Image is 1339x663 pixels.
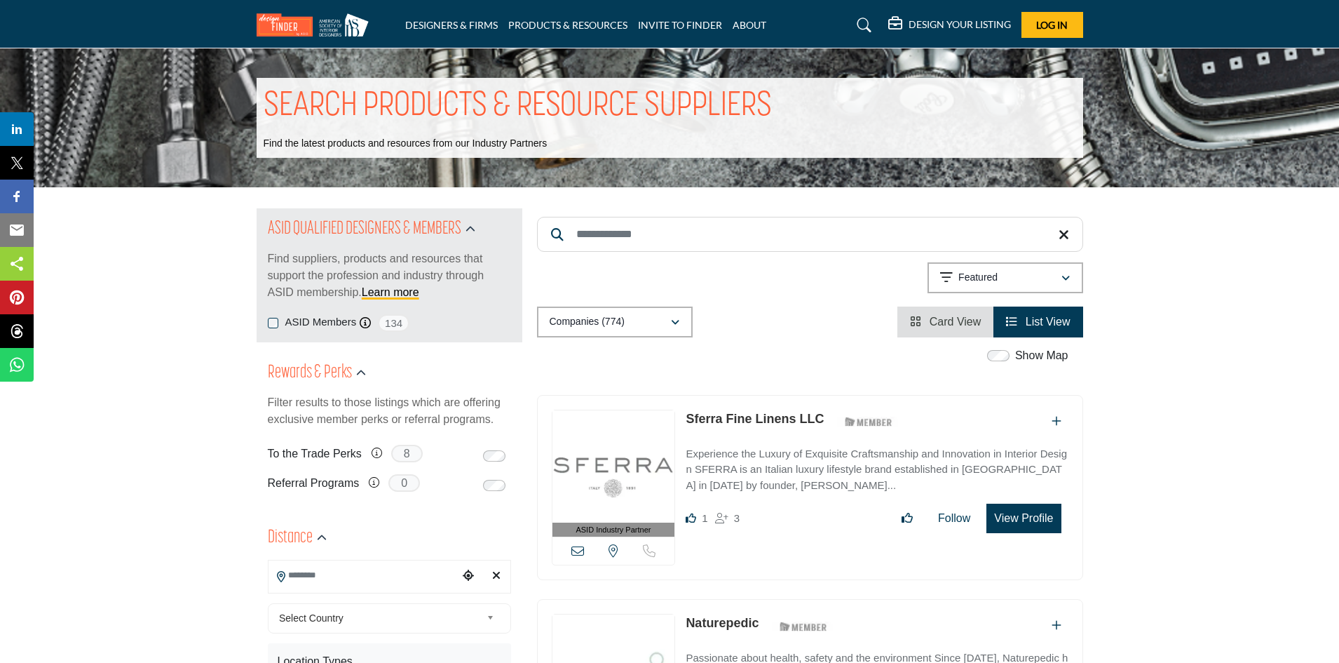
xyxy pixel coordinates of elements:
p: Find suppliers, products and resources that support the profession and industry through ASID memb... [268,250,511,301]
button: Companies (774) [537,307,693,337]
a: INVITE TO FINDER [638,19,722,31]
input: Switch to Referral Programs [483,480,505,491]
img: Sferra Fine Linens LLC [552,410,675,523]
a: DESIGNERS & FIRMS [405,19,498,31]
div: DESIGN YOUR LISTING [888,17,1011,34]
p: Experience the Luxury of Exquisite Craftsmanship and Innovation in Interior Design SFERRA is an I... [686,446,1068,494]
span: Select Country [279,610,481,627]
li: List View [993,307,1082,337]
label: Referral Programs [268,471,360,495]
a: View List [1006,316,1070,328]
label: ASID Members [285,314,357,330]
h1: SEARCH PRODUCTS & RESOURCE SUPPLIERS [264,85,772,128]
span: 3 [734,512,740,524]
div: Clear search location [486,561,507,591]
h2: Rewards & Perks [268,361,352,386]
a: Experience the Luxury of Exquisite Craftsmanship and Innovation in Interior Design SFERRA is an I... [686,438,1068,494]
p: Find the latest products and resources from our Industry Partners [264,137,548,151]
span: Card View [930,316,981,328]
input: Switch to To the Trade Perks [483,450,505,462]
p: Featured [958,271,998,285]
a: Search [843,14,881,36]
button: View Profile [986,504,1061,533]
a: Sferra Fine Linens LLC [686,412,824,426]
h2: Distance [268,525,313,551]
a: ASID Industry Partner [552,410,675,537]
a: ABOUT [733,19,766,31]
a: Naturepedic [686,616,759,630]
span: List View [1026,316,1070,328]
p: Naturepedic [686,614,759,633]
img: ASID Members Badge Icon [837,413,900,431]
input: Search Keyword [537,217,1083,252]
button: Like listing [892,504,922,533]
span: 0 [388,474,420,492]
label: To the Trade Perks [268,441,362,466]
h5: DESIGN YOUR LISTING [909,18,1011,31]
span: Log In [1036,19,1068,31]
a: Add To List [1052,620,1061,631]
button: Log In [1021,12,1083,38]
p: Sferra Fine Linens LLC [686,410,824,429]
button: Follow [929,504,979,533]
input: ASID Members checkbox [268,318,278,328]
span: 1 [702,512,707,524]
i: Like [686,513,696,523]
a: Add To List [1052,415,1061,427]
input: Search Location [269,561,458,589]
h2: ASID QUALIFIED DESIGNERS & MEMBERS [268,217,461,242]
button: Featured [927,262,1083,293]
img: ASID Members Badge Icon [772,617,835,635]
li: Card View [897,307,993,337]
p: Companies (774) [550,315,625,329]
label: Show Map [1015,347,1068,364]
span: 8 [391,445,423,462]
div: Followers [715,510,740,527]
img: Site Logo [257,13,376,36]
span: 134 [378,314,409,332]
a: Learn more [362,286,419,298]
a: PRODUCTS & RESOURCES [508,19,627,31]
div: Choose your current location [458,561,479,591]
span: ASID Industry Partner [576,524,651,536]
a: View Card [910,316,981,328]
p: Filter results to those listings which are offering exclusive member perks or referral programs. [268,394,511,428]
